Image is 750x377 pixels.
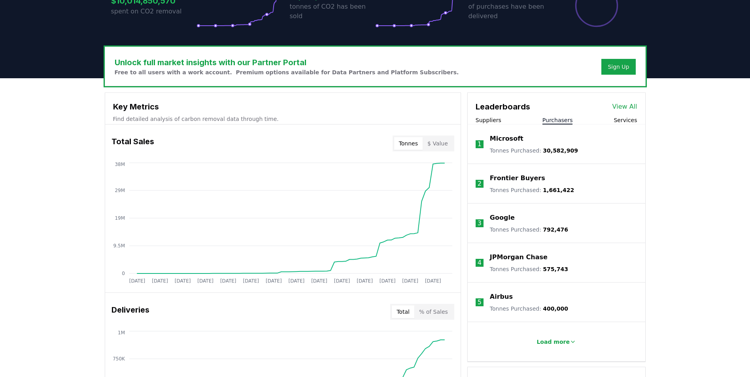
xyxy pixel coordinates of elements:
tspan: 19M [115,215,125,221]
tspan: [DATE] [152,278,168,284]
p: Tonnes Purchased : [490,186,574,194]
tspan: [DATE] [174,278,191,284]
p: Tonnes Purchased : [490,147,578,155]
p: Load more [537,338,570,346]
button: Total [392,305,414,318]
p: Tonnes Purchased : [490,265,568,273]
a: View All [612,102,637,111]
p: 3 [478,219,482,228]
button: Services [614,116,637,124]
p: Tonnes Purchased : [490,305,568,313]
button: Sign Up [601,59,635,75]
tspan: 29M [115,188,125,193]
tspan: 1M [118,330,125,336]
p: spent on CO2 removal [111,7,196,16]
a: Google [490,213,515,222]
tspan: 9.5M [113,243,125,249]
tspan: [DATE] [129,278,145,284]
tspan: [DATE] [243,278,259,284]
p: tonnes of CO2 has been sold [290,2,375,21]
p: 5 [478,298,482,307]
p: 4 [478,258,482,268]
tspan: [DATE] [266,278,282,284]
p: Find detailed analysis of carbon removal data through time. [113,115,453,123]
a: Microsoft [490,134,523,143]
button: Suppliers [476,116,501,124]
span: 792,476 [543,226,568,233]
a: Sign Up [608,63,629,71]
h3: Deliveries [111,304,149,320]
span: 1,661,422 [543,187,574,193]
tspan: [DATE] [379,278,395,284]
tspan: [DATE] [311,278,327,284]
button: $ Value [423,137,453,150]
tspan: [DATE] [357,278,373,284]
span: 30,582,909 [543,147,578,154]
a: Frontier Buyers [490,173,545,183]
span: 400,000 [543,305,568,312]
tspan: [DATE] [425,278,441,284]
button: Tonnes [394,137,423,150]
p: Tonnes Purchased : [490,226,568,234]
a: JPMorgan Chase [490,253,548,262]
tspan: 38M [115,162,125,167]
tspan: 750K [113,356,125,362]
tspan: [DATE] [334,278,350,284]
button: Purchasers [542,116,573,124]
p: 1 [478,139,482,149]
tspan: [DATE] [402,278,418,284]
tspan: [DATE] [220,278,236,284]
p: 2 [478,179,482,188]
tspan: 0 [122,271,125,276]
button: % of Sales [414,305,453,318]
tspan: [DATE] [288,278,304,284]
tspan: [DATE] [197,278,213,284]
a: Airbus [490,292,513,302]
p: of purchases have been delivered [469,2,554,21]
h3: Total Sales [111,136,154,151]
span: 575,743 [543,266,568,272]
h3: Unlock full market insights with our Partner Portal [115,57,459,68]
button: Load more [530,334,582,350]
h3: Leaderboards [476,101,530,113]
p: Free to all users with a work account. Premium options available for Data Partners and Platform S... [115,68,459,76]
h3: Key Metrics [113,101,453,113]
